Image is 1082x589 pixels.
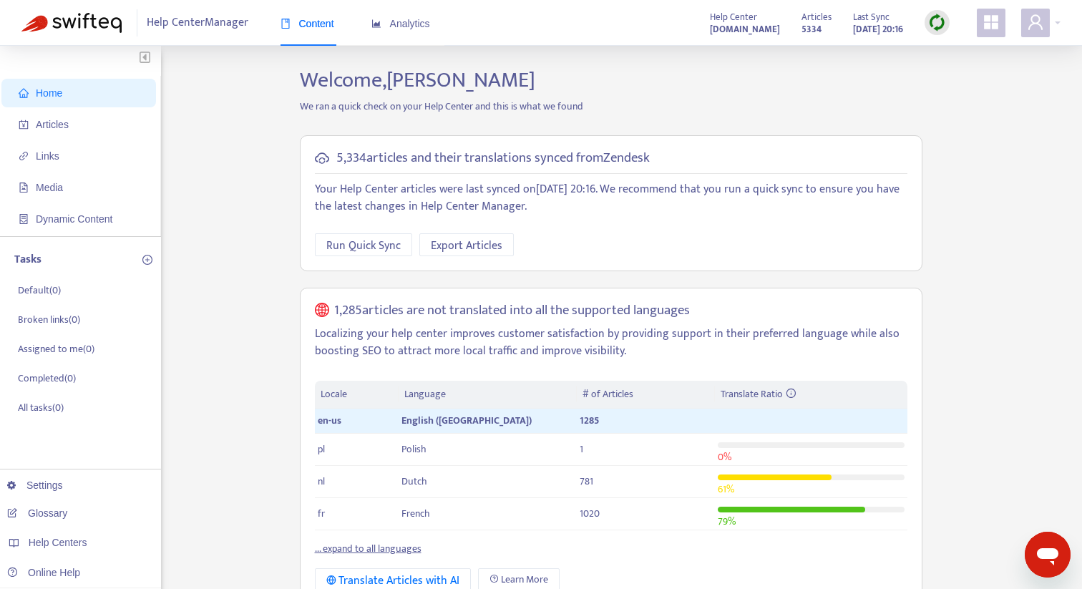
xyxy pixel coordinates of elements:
strong: [DATE] 20:16 [853,21,903,37]
span: Run Quick Sync [326,237,401,255]
span: user [1027,14,1044,31]
span: 0 % [718,449,731,465]
span: global [315,303,329,319]
a: Settings [7,480,63,491]
p: All tasks ( 0 ) [18,400,64,415]
span: Articles [36,119,69,130]
span: Help Center Manager [147,9,248,36]
span: pl [318,441,325,457]
h5: 1,285 articles are not translated into all the supported languages [334,303,690,319]
span: Articles [801,9,832,25]
p: Assigned to me ( 0 ) [18,341,94,356]
p: Completed ( 0 ) [18,371,76,386]
span: nl [318,473,325,490]
p: We ran a quick check on your Help Center and this is what we found [289,99,933,114]
span: English ([GEOGRAPHIC_DATA]) [401,412,532,429]
a: [DOMAIN_NAME] [710,21,780,37]
div: Translate Ratio [721,386,901,402]
span: fr [318,505,325,522]
span: Links [36,150,59,162]
th: # of Articles [577,381,715,409]
span: file-image [19,182,29,193]
span: Dutch [401,473,427,490]
span: book [281,19,291,29]
p: Localizing your help center improves customer satisfaction by providing support in their preferre... [315,326,907,360]
img: Swifteq [21,13,122,33]
h5: 5,334 articles and their translations synced from Zendesk [336,150,650,167]
span: Help Centers [29,537,87,548]
span: 79 % [718,513,736,530]
span: Polish [401,441,427,457]
span: Learn More [501,572,548,588]
span: 1020 [580,505,600,522]
span: plus-circle [142,255,152,265]
button: Run Quick Sync [315,233,412,256]
span: home [19,88,29,98]
span: 781 [580,473,593,490]
span: cloud-sync [315,151,329,165]
p: Broken links ( 0 ) [18,312,80,327]
span: Export Articles [431,237,502,255]
button: Export Articles [419,233,514,256]
a: Glossary [7,507,67,519]
span: 61 % [718,481,734,497]
p: Default ( 0 ) [18,283,61,298]
span: Media [36,182,63,193]
span: appstore [983,14,1000,31]
span: en-us [318,412,341,429]
a: Online Help [7,567,80,578]
span: area-chart [371,19,381,29]
span: Analytics [371,18,430,29]
strong: 5334 [801,21,822,37]
th: Locale [315,381,399,409]
span: Dynamic Content [36,213,112,225]
p: Tasks [14,251,42,268]
span: account-book [19,120,29,130]
span: link [19,151,29,161]
span: Home [36,87,62,99]
span: 1 [580,441,583,457]
span: Last Sync [853,9,890,25]
span: Help Center [710,9,757,25]
span: Welcome, [PERSON_NAME] [300,62,535,98]
th: Language [399,381,576,409]
span: Content [281,18,334,29]
span: container [19,214,29,224]
p: Your Help Center articles were last synced on [DATE] 20:16 . We recommend that you run a quick sy... [315,181,907,215]
img: sync.dc5367851b00ba804db3.png [928,14,946,31]
iframe: Button to launch messaging window [1025,532,1071,578]
a: ... expand to all languages [315,540,421,557]
span: French [401,505,430,522]
span: 1285 [580,412,599,429]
